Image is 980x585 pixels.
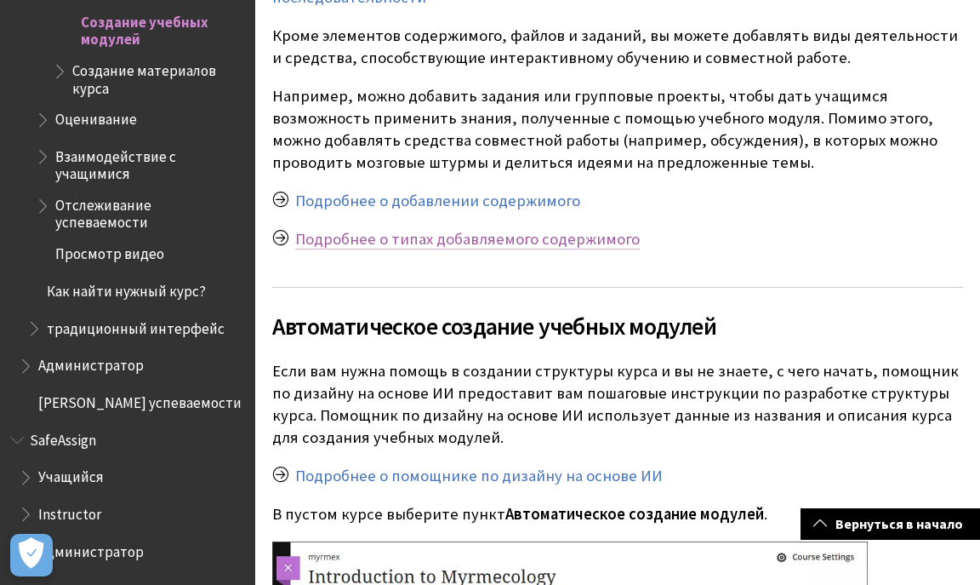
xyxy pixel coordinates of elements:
span: Как найти нужный курс? [47,277,206,300]
a: Подробнее о помощнике по дизайну на основе ИИ [295,466,663,486]
span: традиционный интерфейс [47,314,225,337]
span: Оценивание [55,106,137,129]
p: Например, можно добавить задания или групповые проекты, чтобы дать учащимся возможность применить... [272,85,963,175]
p: Кроме элементов содержимого, файлов и заданий, вы можете добавлять виды деятельности и средства, ... [272,25,963,69]
span: Администратор [38,537,144,560]
button: Open Preferences [10,534,53,576]
h2: Автоматическое создание учебных модулей [272,287,963,344]
a: Вернуться в начало [801,508,980,540]
span: Создание учебных модулей [81,9,243,49]
span: Взаимодействие с учащимися [55,142,243,182]
span: SafeAssign [30,426,96,449]
p: Если вам нужна помощь в создании структуры курса и вы не знаете, с чего начать, помощник по дизай... [272,360,963,450]
span: Администратор [38,352,144,375]
span: Автоматическое создание модулей [505,504,764,524]
span: Отслеживание успеваемости [55,192,243,232]
span: Просмотр видео [55,240,164,263]
p: В пустом курсе выберите пункт . [272,503,963,525]
nav: Book outline for Blackboard SafeAssign [10,426,245,566]
a: Подробнее о добавлении содержимого [295,191,580,211]
a: Подробнее о типах добавляемого содержимого [295,229,640,249]
span: Учащийся [38,463,104,486]
span: [PERSON_NAME] успеваемости [38,388,242,411]
span: Instructor [38,500,101,523]
span: Создание материалов курса [72,57,243,97]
